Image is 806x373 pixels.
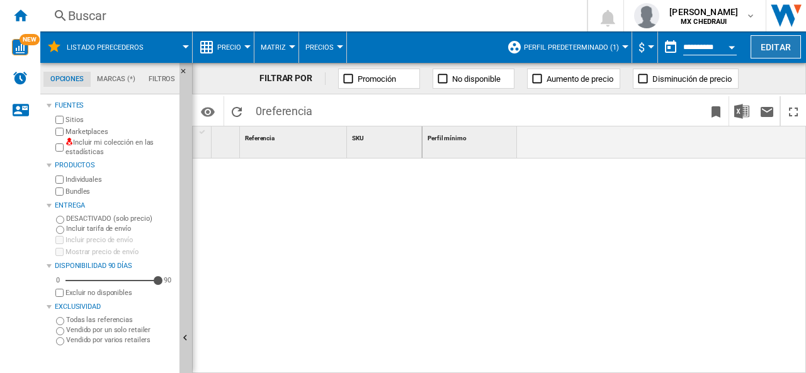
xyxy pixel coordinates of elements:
input: Vendido por varios retailers [56,337,64,345]
button: Perfil predeterminado (1) [524,31,625,63]
div: Sort None [214,126,239,146]
label: Incluir precio de envío [65,235,174,245]
div: 90 [161,276,174,285]
button: md-calendar [658,35,683,60]
label: Individuales [65,175,174,184]
div: 0 [53,276,63,285]
span: Perfil mínimo [428,135,467,142]
button: Ocultar [179,63,195,86]
button: Matriz [261,31,292,63]
input: Marketplaces [55,128,64,136]
span: No disponible [452,74,501,84]
div: Perfil predeterminado (1) [507,31,625,63]
button: Precios [305,31,340,63]
img: excel-24x24.png [734,104,749,119]
button: Promoción [338,69,420,89]
div: Sort None [242,126,346,146]
button: Editar [751,35,801,58]
span: Precios [305,43,334,52]
input: Vendido por un solo retailer [56,327,64,335]
span: Listado Perecederos [67,43,144,52]
button: Precio [217,31,247,63]
label: Marketplaces [65,127,174,136]
input: Bundles [55,187,64,196]
span: NEW [20,34,40,45]
button: Opciones [195,100,220,123]
label: Sitios [65,115,174,125]
span: Aumento de precio [547,74,613,84]
input: Sitios [55,116,64,124]
img: mysite-not-bg-18x18.png [65,138,73,145]
button: Disminución de precio [633,69,739,89]
input: Incluir mi colección en las estadísticas [55,140,64,155]
span: Referencia [245,135,275,142]
md-slider: Disponibilidad [65,274,158,287]
input: Mostrar precio de envío [55,289,64,297]
button: Open calendar [720,34,743,57]
label: DESACTIVADO (solo precio) [66,214,174,223]
button: Listado Perecederos [67,31,156,63]
input: Incluir precio de envío [55,236,64,244]
div: Exclusividad [55,302,174,312]
div: Productos [55,160,174,170]
div: Listado Perecederos [47,31,186,63]
label: Excluir no disponibles [65,288,174,298]
input: DESACTIVADO (solo precio) [56,216,64,224]
span: Disminución de precio [652,74,732,84]
label: Vendido por varios retailers [66,335,174,345]
div: Entrega [55,201,174,211]
div: Fuentes [55,101,174,111]
button: Maximizar [781,96,806,126]
span: Perfil predeterminado (1) [524,43,619,52]
img: alerts-logo.svg [13,70,28,86]
div: Disponibilidad 90 Días [55,261,174,271]
span: [PERSON_NAME] [669,6,738,18]
div: Precio [199,31,247,63]
md-tab-item: Marcas (*) [91,72,142,87]
label: Mostrar precio de envío [65,247,174,257]
div: Sort None [349,126,422,146]
md-tab-item: Filtros [142,72,182,87]
div: Buscar [68,7,554,25]
button: Descargar en Excel [729,96,754,126]
label: Incluir mi colección en las estadísticas [65,138,174,157]
label: Vendido por un solo retailer [66,325,174,335]
div: FILTRAR POR [259,72,326,85]
span: $ [639,41,645,54]
button: $ [639,31,651,63]
div: SKU Sort None [349,126,422,146]
span: SKU [352,135,364,142]
input: Incluir tarifa de envío [56,226,64,234]
button: Enviar este reporte por correo electrónico [754,96,780,126]
img: profile.jpg [634,3,659,28]
img: wise-card.svg [12,39,28,55]
button: Recargar [224,96,249,126]
span: referencia [262,104,312,118]
input: Individuales [55,175,64,184]
div: Perfil mínimo Sort None [425,126,517,146]
label: Bundles [65,187,174,196]
md-menu: Currency [632,31,658,63]
button: Aumento de precio [527,69,620,89]
div: Referencia Sort None [242,126,346,146]
span: Promoción [358,74,396,84]
b: MX CHEDRAUI [681,18,727,26]
input: Todas las referencias [56,317,64,325]
input: Mostrar precio de envío [55,248,64,256]
label: Incluir tarifa de envío [66,224,174,233]
label: Todas las referencias [66,315,174,325]
button: Marcar este reporte [703,96,729,126]
span: 0 [249,96,319,123]
span: Precio [217,43,241,52]
div: Sort None [425,126,517,146]
button: No disponible [433,69,514,89]
span: Matriz [261,43,286,52]
md-tab-item: Opciones [43,72,91,87]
